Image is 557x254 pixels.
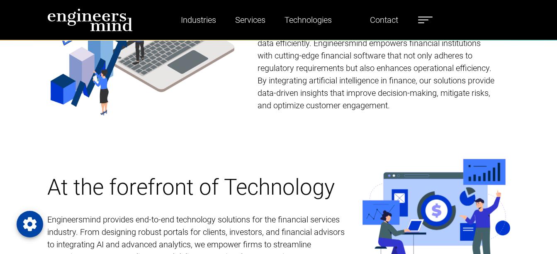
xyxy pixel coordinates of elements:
a: Services [232,10,269,29]
img: logo [47,8,133,32]
h1: At the forefront of Technology [47,174,353,201]
a: Contact [367,10,401,29]
a: Industries [178,10,219,29]
a: Technologies [281,10,335,29]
